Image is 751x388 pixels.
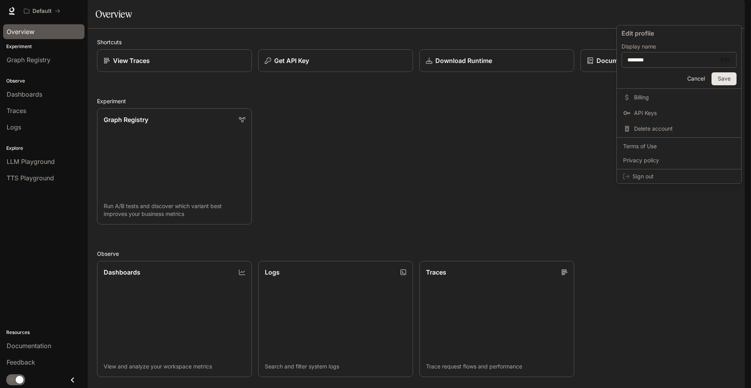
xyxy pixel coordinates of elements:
[711,72,737,85] button: Save
[720,56,731,64] div: 8 / 50
[622,44,656,49] p: Display name
[623,156,735,164] span: Privacy policy
[623,142,735,150] span: Terms of Use
[618,90,740,104] a: Billing
[634,125,735,133] span: Delete account
[618,122,740,136] div: Delete account
[632,172,735,180] span: Sign out
[634,109,735,117] span: API Keys
[683,72,708,85] button: Cancel
[618,139,740,153] a: Terms of Use
[634,93,735,101] span: Billing
[622,29,737,38] p: Edit profile
[617,169,741,183] div: Sign out
[618,153,740,167] a: Privacy policy
[618,106,740,120] a: API Keys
